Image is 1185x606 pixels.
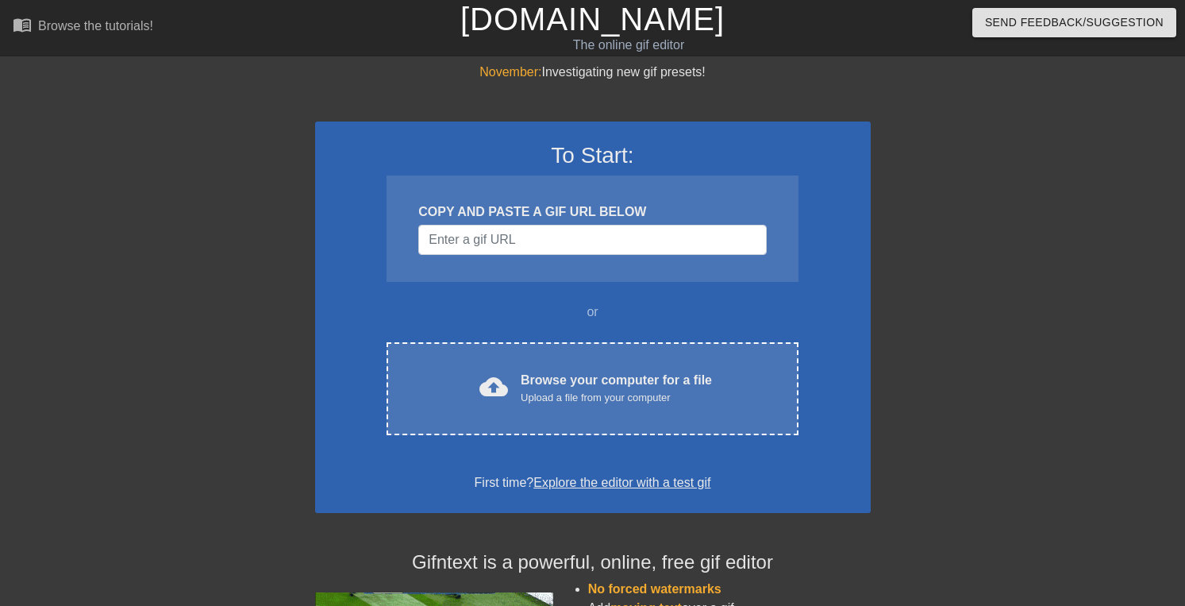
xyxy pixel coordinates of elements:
[521,390,712,406] div: Upload a file from your computer
[479,65,541,79] span: November:
[13,15,32,34] span: menu_book
[972,8,1176,37] button: Send Feedback/Suggestion
[985,13,1164,33] span: Send Feedback/Suggestion
[38,19,153,33] div: Browse the tutorials!
[336,473,850,492] div: First time?
[533,476,710,489] a: Explore the editor with a test gif
[315,63,871,82] div: Investigating new gif presets!
[521,371,712,406] div: Browse your computer for a file
[460,2,725,37] a: [DOMAIN_NAME]
[356,303,829,322] div: or
[418,225,766,255] input: Username
[403,36,855,55] div: The online gif editor
[315,551,871,574] h4: Gifntext is a powerful, online, free gif editor
[588,582,721,596] span: No forced watermarks
[336,142,850,169] h3: To Start:
[13,15,153,40] a: Browse the tutorials!
[479,372,508,401] span: cloud_upload
[418,203,766,222] div: COPY AND PASTE A GIF URL BELOW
